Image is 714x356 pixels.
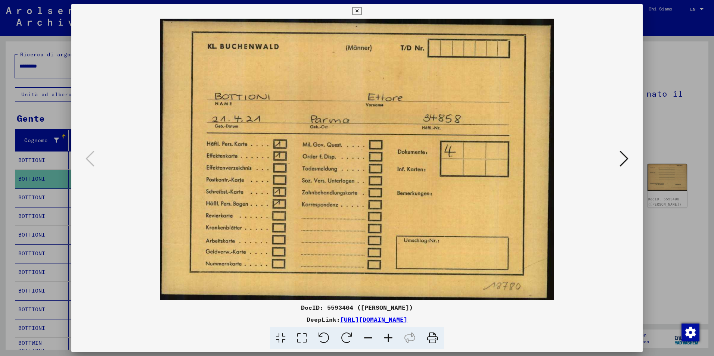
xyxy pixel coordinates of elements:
img: 001.jpg [97,19,617,300]
div: DeepLink: [71,315,643,324]
a: [URL][DOMAIN_NAME] [340,316,407,323]
div: DocID: 5593404 ([PERSON_NAME]) [71,303,643,312]
div: Modifica consenso [681,323,699,341]
img: Change consent [682,324,699,341]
